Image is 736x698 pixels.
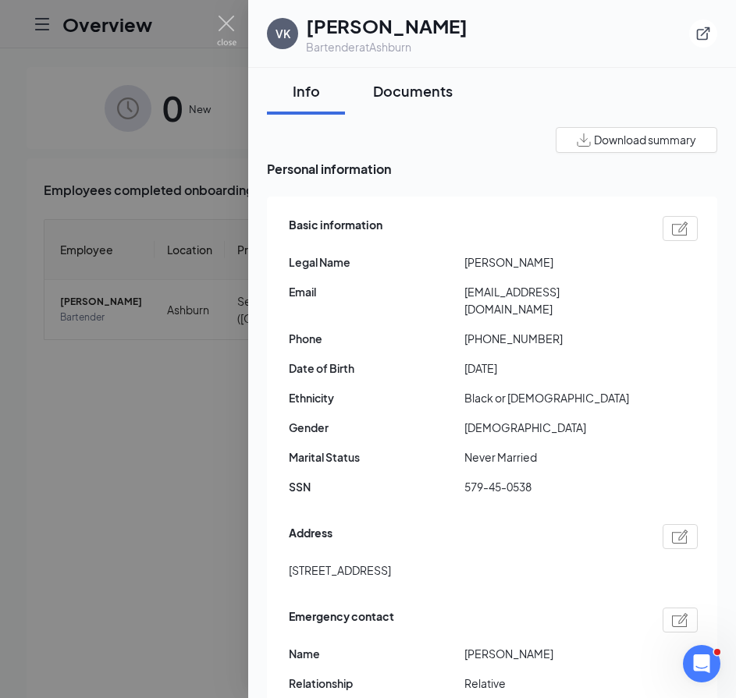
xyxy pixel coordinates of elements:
[306,39,468,55] div: Bartender at Ashburn
[289,524,332,549] span: Address
[267,159,717,179] span: Personal information
[306,12,468,39] h1: [PERSON_NAME]
[283,81,329,101] div: Info
[695,26,711,41] svg: ExternalLink
[289,360,464,377] span: Date of Birth
[289,330,464,347] span: Phone
[464,283,640,317] span: [EMAIL_ADDRESS][DOMAIN_NAME]
[464,419,640,436] span: [DEMOGRAPHIC_DATA]
[683,645,720,682] iframe: Intercom live chat
[556,127,717,153] button: Download summary
[373,81,453,101] div: Documents
[464,360,640,377] span: [DATE]
[289,283,464,300] span: Email
[289,389,464,406] span: Ethnicity
[689,19,717,48] button: ExternalLink
[289,562,391,579] span: [STREET_ADDRESS]
[464,330,640,347] span: [PHONE_NUMBER]
[289,645,464,662] span: Name
[464,645,640,662] span: [PERSON_NAME]
[276,26,290,41] div: VK
[289,478,464,495] span: SSN
[289,608,394,632] span: Emergency contact
[289,216,382,241] span: Basic information
[289,675,464,692] span: Relationship
[464,448,640,466] span: Never Married
[464,389,640,406] span: Black or [DEMOGRAPHIC_DATA]
[594,132,696,148] span: Download summary
[289,448,464,466] span: Marital Status
[464,253,640,271] span: [PERSON_NAME]
[464,675,640,692] span: Relative
[464,478,640,495] span: 579-45-0538
[289,419,464,436] span: Gender
[289,253,464,271] span: Legal Name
